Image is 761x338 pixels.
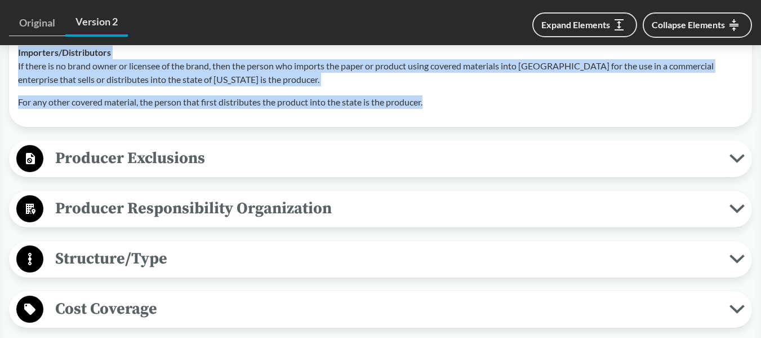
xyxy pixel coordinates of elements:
strong: Importers/​Distributors [18,47,111,58]
p: If there is no brand owner or licensee of the brand, then the person who imports the paper or pro... [18,59,743,86]
a: Original [9,10,65,36]
span: Structure/Type [43,246,729,271]
button: Structure/Type [13,245,748,274]
button: Producer Responsibility Organization [13,195,748,223]
button: Expand Elements [532,12,637,37]
span: Producer Responsibility Organization [43,196,729,221]
a: Version 2 [65,9,128,37]
button: Cost Coverage [13,295,748,324]
button: Collapse Elements [643,12,752,38]
p: For any other covered material, the person that first distributes the product into the state is t... [18,95,743,109]
span: Cost Coverage [43,296,729,322]
button: Producer Exclusions [13,144,748,173]
span: Producer Exclusions [43,146,729,171]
